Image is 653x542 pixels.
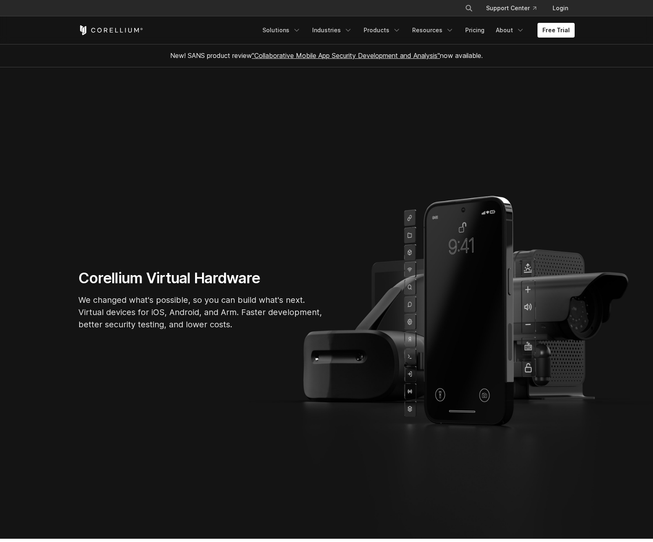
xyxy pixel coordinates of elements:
h1: Corellium Virtual Hardware [78,269,323,287]
a: Login [546,1,575,16]
a: Resources [407,23,459,38]
a: Support Center [480,1,543,16]
p: We changed what's possible, so you can build what's next. Virtual devices for iOS, Android, and A... [78,294,323,331]
div: Navigation Menu [258,23,575,38]
a: Corellium Home [78,25,143,35]
a: "Collaborative Mobile App Security Development and Analysis" [252,51,440,60]
a: Pricing [460,23,489,38]
a: About [491,23,529,38]
a: Solutions [258,23,306,38]
a: Free Trial [538,23,575,38]
a: Industries [307,23,357,38]
a: Products [359,23,406,38]
div: Navigation Menu [455,1,575,16]
span: New! SANS product review now available. [170,51,483,60]
button: Search [462,1,476,16]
